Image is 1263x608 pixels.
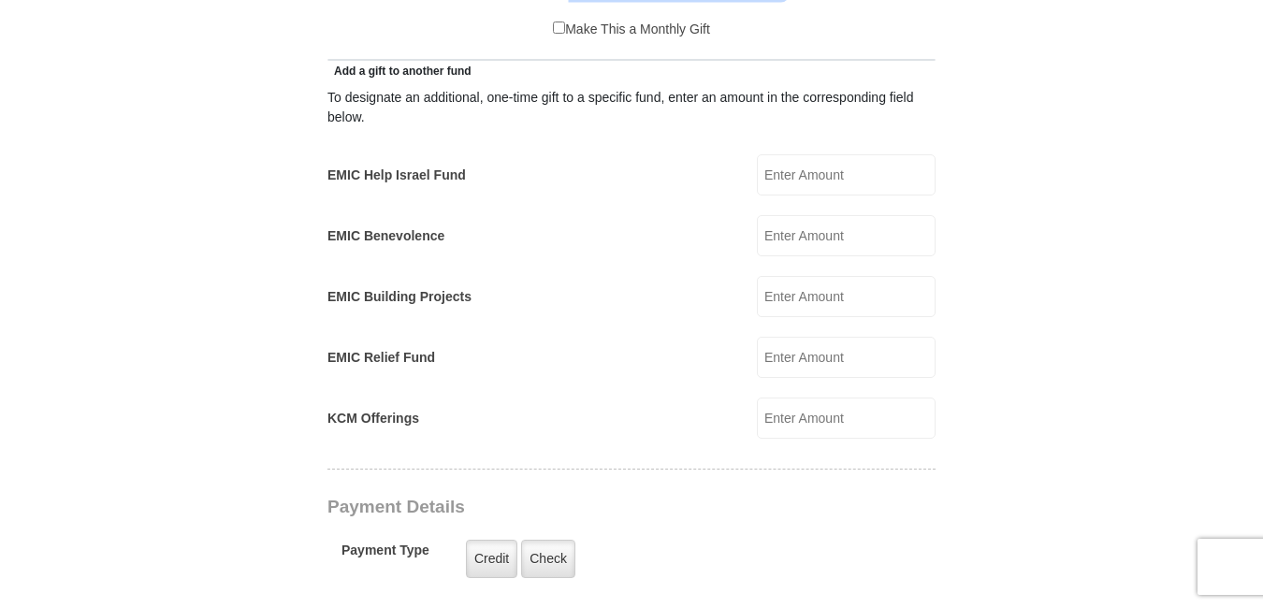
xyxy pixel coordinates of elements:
[327,166,466,185] label: EMIC Help Israel Fund
[341,543,429,568] h5: Payment Type
[757,215,936,256] input: Enter Amount
[327,226,444,246] label: EMIC Benevolence
[553,22,565,34] input: Make This a Monthly Gift
[757,398,936,439] input: Enter Amount
[327,65,472,78] span: Add a gift to another fund
[553,20,710,39] label: Make This a Monthly Gift
[757,276,936,317] input: Enter Amount
[327,88,936,127] div: To designate an additional, one-time gift to a specific fund, enter an amount in the correspondin...
[466,540,517,578] label: Credit
[521,540,575,578] label: Check
[757,154,936,195] input: Enter Amount
[327,287,472,307] label: EMIC Building Projects
[757,337,936,378] input: Enter Amount
[327,497,805,518] h3: Payment Details
[327,348,435,368] label: EMIC Relief Fund
[327,409,419,428] label: KCM Offerings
